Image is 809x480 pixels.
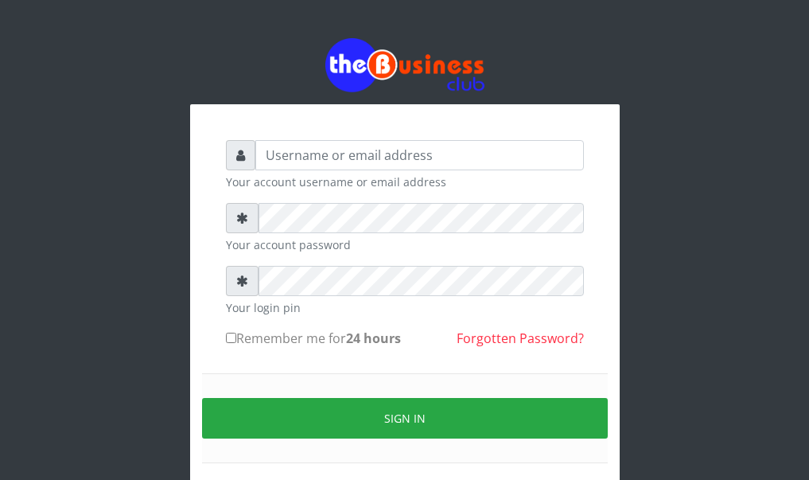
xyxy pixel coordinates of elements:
[202,398,608,439] button: Sign in
[255,140,584,170] input: Username or email address
[226,299,584,316] small: Your login pin
[346,330,401,347] b: 24 hours
[226,333,236,343] input: Remember me for24 hours
[226,174,584,190] small: Your account username or email address
[226,236,584,253] small: Your account password
[457,330,584,347] a: Forgotten Password?
[226,329,401,348] label: Remember me for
